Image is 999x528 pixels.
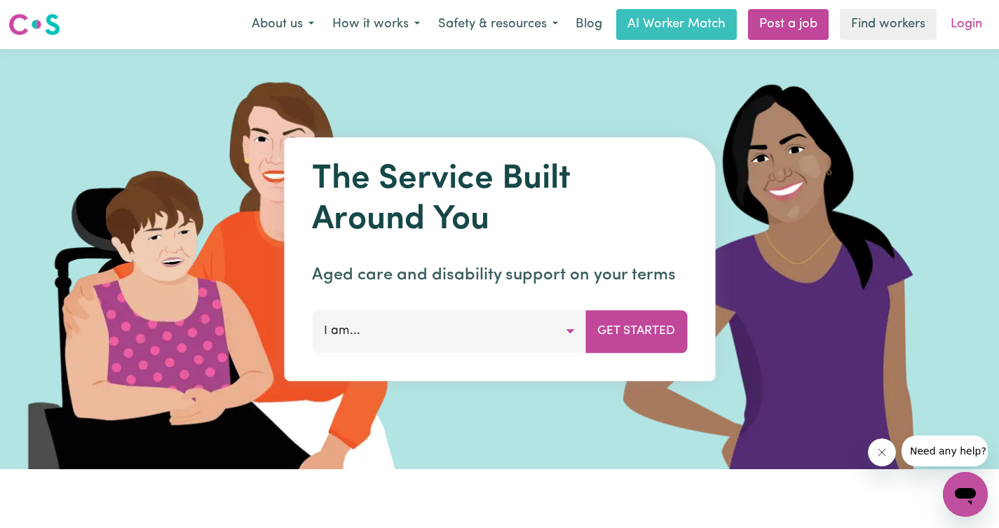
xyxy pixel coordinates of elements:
[8,12,60,37] img: Careseekers logo
[323,10,429,39] button: How it works
[243,10,323,39] button: About us
[8,8,60,41] a: Careseekers logo
[942,9,991,40] a: Login
[616,9,737,40] a: AI Worker Match
[943,472,988,517] iframe: Button to launch messaging window
[902,436,988,466] iframe: Message from company
[748,9,829,40] a: Post a job
[429,10,567,39] button: Safety & resources
[567,9,611,40] a: Blog
[312,160,687,240] h1: The Service Built Around You
[585,310,687,352] button: Get Started
[312,310,586,352] button: I am...
[312,263,687,288] p: Aged care and disability support on your terms
[840,9,937,40] a: Find workers
[868,438,896,466] iframe: Close message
